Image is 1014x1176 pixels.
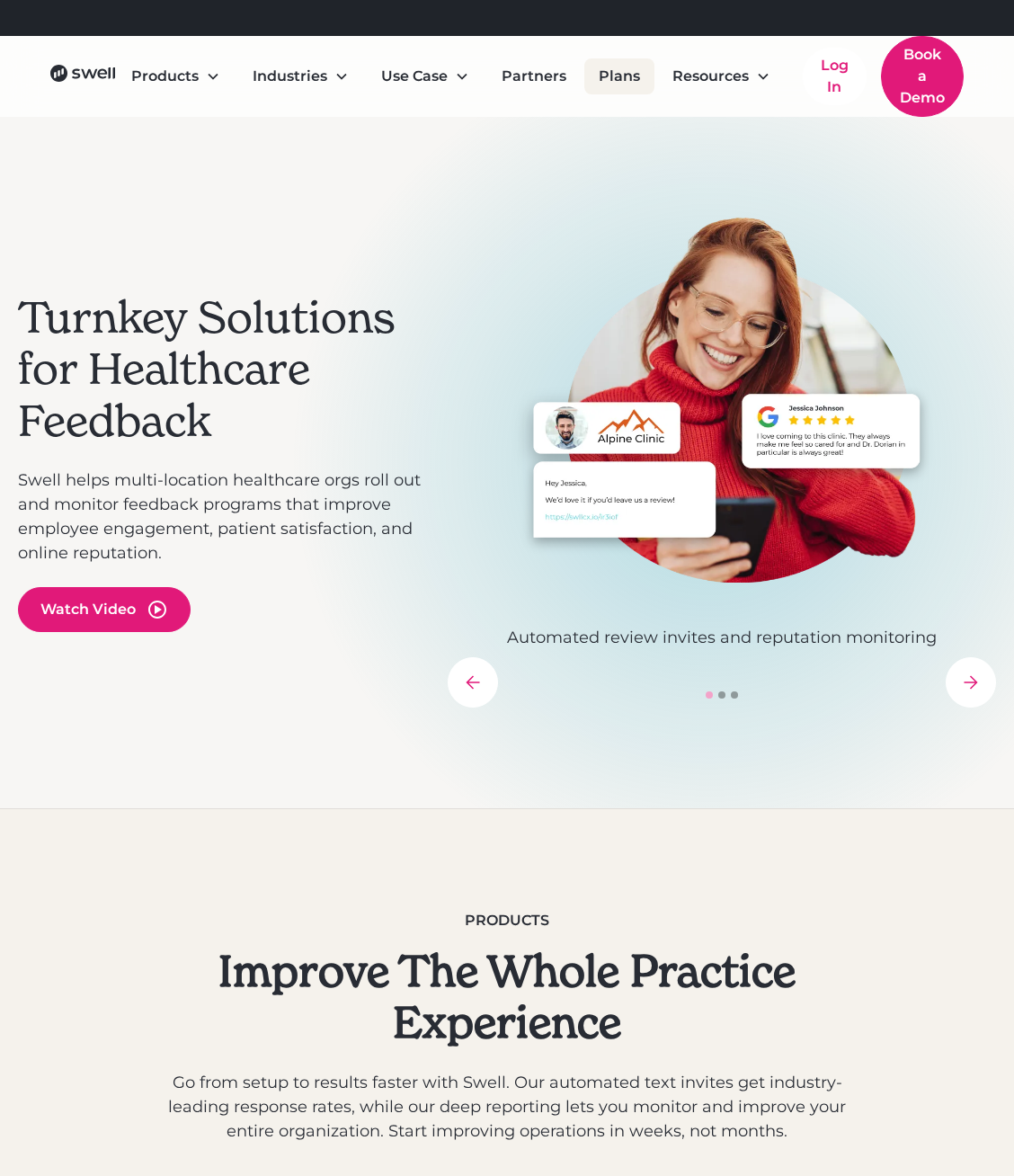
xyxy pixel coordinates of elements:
div: Resources [658,58,785,94]
div: Show slide 1 of 3 [706,691,713,699]
a: home [50,65,116,88]
div: Watch Video [40,599,136,620]
a: Partners [487,58,581,94]
div: 1 of 3 [448,217,996,650]
p: Go from setup to results faster with Swell. Our automated text invites get industry-leading respo... [162,1071,852,1144]
div: Show slide 2 of 3 [718,691,725,699]
iframe: Chat Widget [698,982,1014,1176]
div: Industries [253,66,327,87]
div: Use Case [367,58,484,94]
a: Plans [584,58,654,94]
a: open lightbox [18,587,191,632]
div: previous slide [448,657,498,708]
div: carousel [448,217,996,708]
a: Log In [803,48,867,105]
div: next slide [946,657,996,708]
p: Automated review invites and reputation monitoring [448,626,996,650]
h2: Improve The Whole Practice Experience [162,946,852,1049]
div: Products [131,66,199,87]
div: Products [162,910,852,931]
div: Products [117,58,235,94]
a: Book a Demo [881,36,964,117]
h2: Turnkey Solutions for Healthcare Feedback [18,292,430,448]
div: Show slide 3 of 3 [731,691,738,699]
div: Resources [672,66,749,87]
div: Industries [238,58,363,94]
p: Swell helps multi-location healthcare orgs roll out and monitor feedback programs that improve em... [18,468,430,566]
div: Use Case [381,66,448,87]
